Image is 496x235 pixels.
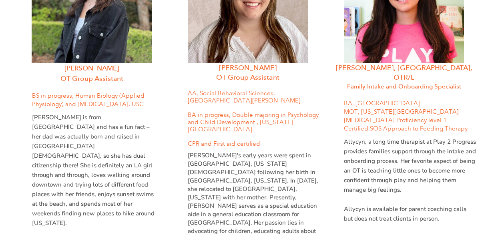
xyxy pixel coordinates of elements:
h4: Family Intake and Onboarding Specialist [332,82,476,91]
h3: [PERSON_NAME], [GEOGRAPHIC_DATA], OTR/L [332,63,476,82]
span: [PERSON_NAME] [64,64,119,72]
h4: OT Group Assistant [26,74,158,84]
span: Certified SOS Approach to Feeding Therapy [344,125,468,132]
span: [MEDICAL_DATA] Proficiency level 1 [344,116,447,124]
font: BA in progress, Double majoring in Psychology and Child Development , [US_STATE][GEOGRAPHIC_DATA] [188,111,319,133]
h3: [PERSON_NAME] [176,63,320,73]
font: CPR and First aid certified [188,140,260,147]
p: [PERSON_NAME] is from [GEOGRAPHIC_DATA] and has a fun fact – her dad was actually born and raised... [32,112,158,228]
font: AA, Social Behavioral Sciences, [GEOGRAPHIC_DATA][PERSON_NAME] [188,90,301,104]
h3: OT Group Assistant [176,72,320,82]
font: BS in progress, Human Biology (Applied Physiology) and [MEDICAL_DATA], USC [32,92,145,108]
p: Allycyn is available for parent coaching calls but does not treat clients in person. [344,204,476,223]
span: BA, [GEOGRAPHIC_DATA] [344,100,420,107]
p: Allycyn, a long time therapist at Play 2 Progress provides families support through the intake an... [344,137,476,195]
span: MOT, [US_STATE][GEOGRAPHIC_DATA] [344,108,459,115]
